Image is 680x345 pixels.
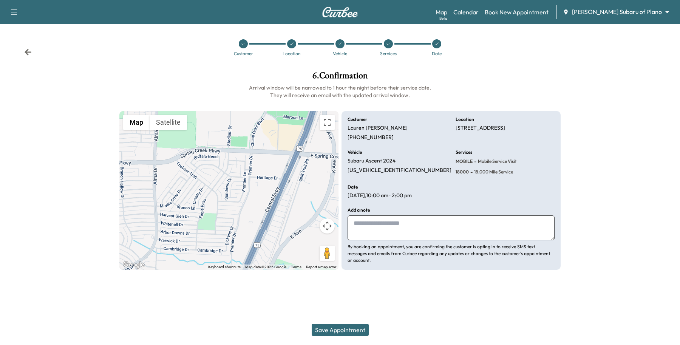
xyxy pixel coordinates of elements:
img: Google [121,260,146,270]
h6: Date [348,185,358,189]
span: Map data ©2025 Google [245,265,286,269]
img: Curbee Logo [322,7,358,17]
span: 18000 [456,169,469,175]
p: Subaru Ascent 2024 [348,158,396,164]
a: Calendar [453,8,479,17]
button: Save Appointment [312,324,369,336]
span: [PERSON_NAME] Subaru of Plano [572,8,662,16]
button: Toggle fullscreen view [320,115,335,130]
span: - [473,158,476,165]
a: Report a map error [306,265,336,269]
a: Terms (opens in new tab) [291,265,301,269]
span: 18,000 mile Service [473,169,513,175]
h6: Arrival window will be narrowed to 1 hour the night before their service date. They will receive ... [119,84,561,99]
button: Keyboard shortcuts [208,265,241,270]
p: By booking an appointment, you are confirming the customer is opting in to receive SMS text messa... [348,243,555,264]
button: Map camera controls [320,218,335,234]
h6: Location [456,117,474,122]
div: Back [24,48,32,56]
p: [PHONE_NUMBER] [348,134,394,141]
div: Date [432,51,442,56]
button: Drag Pegman onto the map to open Street View [320,246,335,261]
div: Beta [439,15,447,21]
h6: Vehicle [348,150,362,155]
p: [US_VEHICLE_IDENTIFICATION_NUMBER] [348,167,451,174]
p: Lauren [PERSON_NAME] [348,125,408,132]
h6: Add a note [348,208,370,212]
a: MapBeta [436,8,447,17]
button: Show street map [123,115,150,130]
h1: 6 . Confirmation [119,71,561,84]
button: Show satellite imagery [150,115,187,130]
span: MOBILE [456,158,473,164]
div: Services [380,51,397,56]
span: Mobile Service Visit [476,158,517,164]
h6: Customer [348,117,367,122]
div: Location [283,51,301,56]
a: Book New Appointment [485,8,549,17]
a: Open this area in Google Maps (opens a new window) [121,260,146,270]
p: [STREET_ADDRESS] [456,125,505,132]
div: Vehicle [333,51,347,56]
div: Customer [234,51,253,56]
h6: Services [456,150,472,155]
p: [DATE] , 10:00 am - 2:00 pm [348,192,412,199]
span: - [469,168,473,176]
